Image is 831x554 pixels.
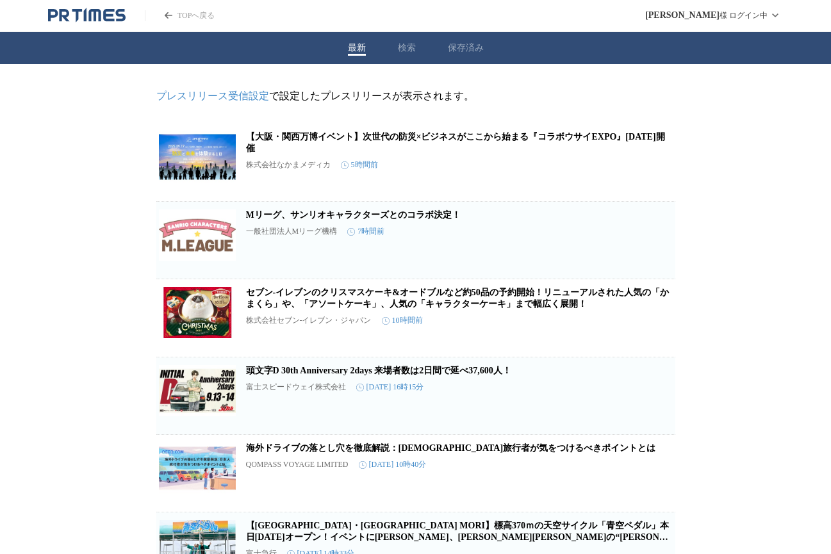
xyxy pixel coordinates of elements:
a: 【[GEOGRAPHIC_DATA]・[GEOGRAPHIC_DATA] MORI】標高370ｍの天空サイクル「青空ペダル」本日[DATE]オープン！イベントに[PERSON_NAME]、[PE... [246,521,670,553]
span: [PERSON_NAME] [645,10,720,20]
time: 5時間前 [341,159,378,170]
img: セブン‐イレブンのクリスマスケーキ&オードブルなど約50品の予約開始！リニューアルされた人気の「かまくら」や、「アソートケーキ」、人気の「キャラクターケーキ」まで幅広く展開！ [159,287,236,338]
a: Mリーグ、サンリオキャラクターズとのコラボ決定！ [246,210,461,220]
time: 10時間前 [382,315,423,326]
a: 海外ドライブの落とし穴を徹底解説：[DEMOGRAPHIC_DATA]旅行者が気をつけるべきポイントとは [246,443,656,453]
p: 株式会社なかまメディカ [246,159,331,170]
p: 富士スピードウェイ株式会社 [246,382,346,393]
a: PR TIMESのトップページはこちら [145,10,215,21]
a: 【大阪・関西万博イベント】次世代の防災×ビジネスがここから始まる『コラボウサイEXPO』[DATE]開催 [246,132,665,153]
img: 【大阪・関西万博イベント】次世代の防災×ビジネスがここから始まる『コラボウサイEXPO』2025年9月17日(水)開催 [159,131,236,183]
a: プレスリリース受信設定 [156,90,269,101]
button: 最新 [348,42,366,54]
p: 株式会社セブン‐イレブン・ジャパン [246,315,372,326]
a: セブン‐イレブンのクリスマスケーキ&オードブルなど約50品の予約開始！リニューアルされた人気の「かまくら」や、「アソートケーキ」、人気の「キャラクターケーキ」まで幅広く展開！ [246,288,669,309]
time: [DATE] 10時40分 [359,459,427,470]
a: 頭文字D 30th Anniversary 2days 来場者数は2日間で延べ37,600人！ [246,366,511,375]
img: 海外ドライブの落とし穴を徹底解説：日本人旅行者が気をつけるべきポイントとは [159,443,236,494]
time: [DATE] 16時15分 [356,382,424,393]
button: 検索 [398,42,416,54]
button: 保存済み [448,42,484,54]
a: PR TIMESのトップページはこちら [48,8,126,23]
p: で設定したプレスリリースが表示されます。 [156,90,675,103]
img: Mリーグ、サンリオキャラクターズとのコラボ決定！ [159,209,236,261]
time: 7時間前 [347,226,384,237]
img: 頭文字D 30th Anniversary 2days 来場者数は2日間で延べ37,600人！ [159,365,236,416]
p: QOMPASS VOYAGE LIMITED [246,460,349,469]
p: 一般社団法人Mリーグ機構 [246,226,338,237]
